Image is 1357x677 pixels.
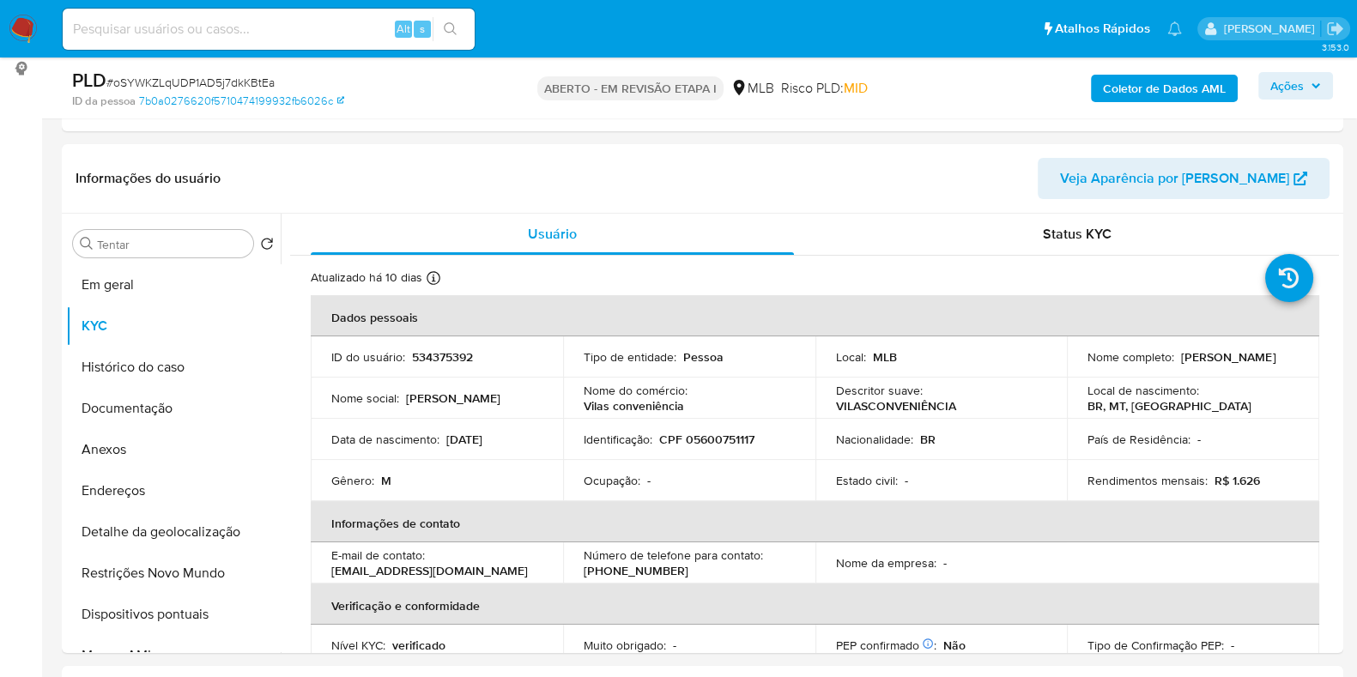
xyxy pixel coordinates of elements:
font: : [863,348,866,366]
font: Data de nascimento [331,431,437,448]
font: [PERSON_NAME] [1181,348,1275,366]
font: ABERTO - EM REVISÃO ETAPA I [544,80,717,97]
font: Risco PLD: [781,78,844,97]
a: Sair [1326,20,1344,38]
font: : [920,382,923,399]
font: : [372,472,374,489]
font: : [383,637,385,654]
font: : [437,431,439,448]
font: Local de nascimento [1087,382,1196,399]
font: Identificação [584,431,650,448]
font: [EMAIL_ADDRESS][DOMAIN_NAME] [331,562,528,579]
font: : [934,637,936,654]
button: Dispositivos pontuais [66,594,281,635]
font: : [895,472,898,489]
font: verificado [392,637,445,654]
font: VILASCONVENIÊNCIA [836,397,956,414]
font: : [934,554,936,571]
font: Coletor de Dados AML [1103,75,1226,102]
font: País de Residência [1087,431,1188,448]
button: Marcas AML [66,635,281,676]
font: : [685,382,688,399]
font: Nível KYC [331,637,383,654]
button: ícone de pesquisa [433,17,468,41]
font: : [1172,348,1174,366]
font: : [638,472,640,489]
font: : [1196,382,1199,399]
font: MLB [748,78,774,97]
font: - [647,472,651,489]
font: : [422,547,425,564]
font: Atalhos Rápidos [1055,19,1150,38]
font: : [674,348,676,366]
font: : [403,348,405,366]
font: # [106,74,113,91]
font: Informações de contato [331,515,460,532]
button: Anexos [66,429,281,470]
font: MID [844,78,868,98]
font: Número de telefone para contato [584,547,760,564]
input: Tentar [97,237,246,252]
font: : [1221,637,1224,654]
font: oSYWKZLqUDP1AD5j7dkKBtEa [113,74,275,91]
font: 534375392 [412,348,473,366]
font: Alt [397,21,410,37]
font: : [1205,472,1208,489]
button: Coletor de Dados AML [1091,75,1238,102]
button: Retornar ao padrão [260,237,274,256]
button: Ações [1258,72,1333,100]
font: Ocupação [584,472,638,489]
font: s [420,21,425,37]
font: Atualizado há 10 dias [311,269,422,286]
font: Nome social [331,390,397,407]
font: Rendimentos mensais [1087,472,1205,489]
font: PLD [72,66,106,94]
font: Pessoa [683,348,724,366]
font: Verificação e conformidade [331,597,480,614]
font: Vilas conveniência [584,397,684,414]
font: CPF 05600751117 [659,431,754,448]
font: : [397,390,399,407]
font: : [1188,431,1190,448]
font: [PHONE_NUMBER] [584,562,688,579]
font: Informações do usuário [76,168,221,188]
font: M [381,472,391,489]
font: : [760,547,763,564]
font: Descritor suave [836,382,920,399]
font: Nacionalidade [836,431,911,448]
font: Veja Aparência por [PERSON_NAME] [1060,158,1289,199]
font: Muito obrigado [584,637,663,654]
font: Local [836,348,863,366]
a: 7b0a0276620f5710474199932fb6026c [139,94,344,109]
font: [PERSON_NAME] [406,390,500,407]
font: [DATE] [446,431,482,448]
font: Nome da empresa [836,554,934,571]
font: - [905,472,908,489]
font: ID da pessoa [72,93,136,109]
font: - [1197,431,1201,448]
font: 3.153.0 [1321,40,1348,54]
font: Tipo de Confirmação PEP [1087,637,1221,654]
font: Status KYC [1043,224,1112,244]
a: Notificações [1167,21,1182,36]
button: Documentação [66,388,281,429]
button: Histórico do caso [66,347,281,388]
font: E-mail de contato [331,547,422,564]
font: Gênero [331,472,372,489]
font: BR, MT, [GEOGRAPHIC_DATA] [1087,397,1251,414]
font: : [650,431,652,448]
font: - [1231,637,1234,654]
button: Endereços [66,470,281,511]
button: Tentar [80,237,94,251]
font: 7b0a0276620f5710474199932fb6026c [139,93,333,108]
font: [PERSON_NAME] [1223,20,1314,37]
font: Nome do comércio [584,382,685,399]
button: Em geral [66,264,281,305]
font: R$ 1.626 [1215,472,1260,489]
font: Tipo de entidade [584,348,674,366]
p: viviane.jdasilva@mercadopago.com.br [1223,21,1320,37]
font: ID do usuário [331,348,403,366]
button: Detalhe da geolocalização [66,511,281,553]
font: - [673,637,676,654]
font: Usuário [528,224,577,244]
